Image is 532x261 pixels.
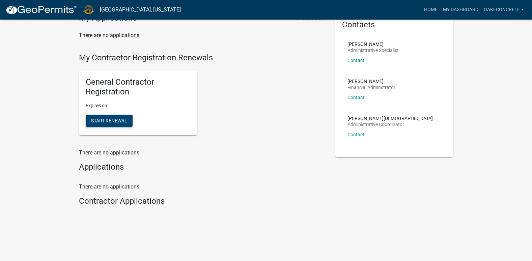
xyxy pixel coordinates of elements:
h4: Applications [79,162,325,172]
p: There are no applications [79,149,325,157]
a: Contact [347,58,364,63]
p: Administrative Specialist [347,48,399,53]
a: [GEOGRAPHIC_DATA], [US_STATE] [100,4,181,16]
span: Start Renewal [91,118,127,123]
button: Start Renewal [86,115,133,127]
a: My Dashboard [440,3,481,16]
p: Financial Adminstrator [347,85,395,90]
wm-workflow-list-section: Applications [79,162,325,175]
p: [PERSON_NAME][DEMOGRAPHIC_DATA] [347,116,433,121]
wm-registration-list-section: My Contractor Registration Renewals [79,53,325,141]
a: Contact [347,132,364,137]
p: [PERSON_NAME] [347,79,395,84]
p: Administrative Coordinator [347,122,433,127]
h5: General Contractor Registration [86,77,190,97]
a: oakeconcrete [481,3,527,16]
h4: My Contractor Registration Renewals [79,53,325,63]
img: La Porte County, Indiana [83,5,94,14]
wm-workflow-list-section: Contractor Applications [79,196,325,209]
p: [PERSON_NAME] [347,42,399,47]
h5: Contacts [342,20,447,30]
h4: Contractor Applications [79,196,325,206]
p: There are no applications [79,183,325,191]
a: Contact [347,95,364,100]
p: There are no applications [79,31,325,39]
a: Home [421,3,440,16]
p: Expires on [86,102,190,109]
